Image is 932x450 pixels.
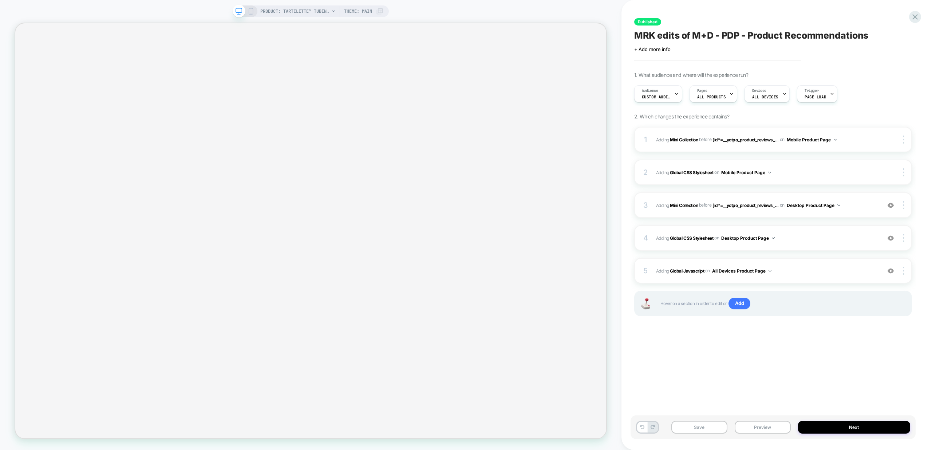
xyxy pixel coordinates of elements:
[660,298,904,309] span: Hover on a section in order to edit or
[798,421,910,434] button: Next
[837,204,840,206] img: down arrow
[712,266,771,275] button: All Devices Product Page
[787,135,837,144] button: Mobile Product Page
[642,133,649,146] div: 1
[670,268,704,273] b: Global Javascript
[656,234,877,243] span: Adding
[634,113,729,120] span: 2. Which changes the experience contains?
[780,136,785,144] span: on
[888,235,894,241] img: crossed eye
[834,139,837,141] img: down arrow
[699,137,711,142] span: BEFORE
[656,266,877,275] span: Adding
[670,235,713,240] b: Global CSS Stylesheet
[752,94,778,99] span: ALL DEVICES
[656,202,698,208] span: Adding
[712,202,779,208] span: [id*=__yotpo_product_reviews_...
[712,137,779,142] span: [id*=__yotpo_product_reviews_...
[721,234,775,243] button: Desktop Product Page
[714,234,719,242] span: on
[714,168,719,176] span: on
[705,267,710,275] span: on
[903,136,904,144] img: close
[728,298,751,309] span: Add
[642,166,649,179] div: 2
[670,169,713,175] b: Global CSS Stylesheet
[888,268,894,274] img: crossed eye
[671,421,727,434] button: Save
[752,88,766,93] span: Devices
[642,199,649,212] div: 3
[769,270,771,272] img: down arrow
[260,5,329,17] span: PRODUCT: tartelette™ tubing lash primer
[642,264,649,277] div: 5
[787,201,840,210] button: Desktop Product Page
[735,421,791,434] button: Preview
[805,88,819,93] span: Trigger
[697,88,707,93] span: Pages
[768,172,771,173] img: down arrow
[903,267,904,275] img: close
[805,94,826,99] span: Page Load
[721,168,771,177] button: Mobile Product Page
[780,201,785,209] span: on
[670,202,698,208] b: Mini Collection
[697,94,726,99] span: ALL PRODUCTS
[634,30,869,41] span: MRK edits of M+D - PDP - Product Recommendations
[670,137,698,142] b: Mini Collection
[888,202,894,208] img: crossed eye
[642,94,671,99] span: Custom Audience
[772,237,775,239] img: down arrow
[634,72,748,78] span: 1. What audience and where will the experience run?
[903,234,904,242] img: close
[642,88,658,93] span: Audience
[699,202,711,208] span: BEFORE
[344,5,372,17] span: Theme: MAIN
[634,18,661,26] span: Published
[634,46,671,52] span: + Add more info
[656,137,698,142] span: Adding
[656,168,877,177] span: Adding
[903,168,904,176] img: close
[642,231,649,244] div: 4
[903,201,904,209] img: close
[639,298,653,309] img: Joystick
